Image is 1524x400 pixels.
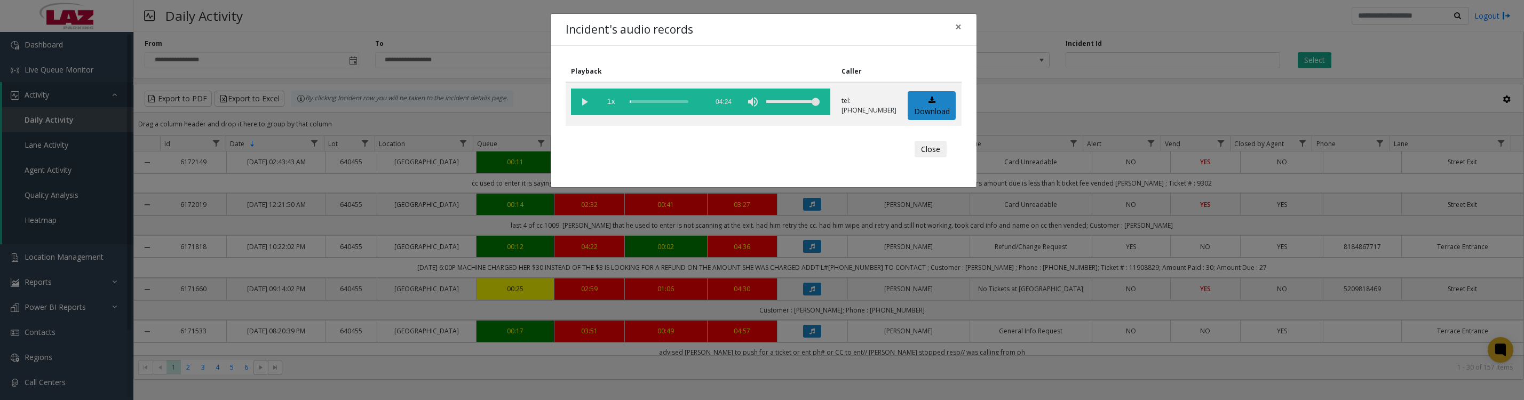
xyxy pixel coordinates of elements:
[948,14,969,40] button: Close
[566,21,693,38] h4: Incident's audio records
[842,96,896,115] p: tel:[PHONE_NUMBER]
[836,61,902,82] th: Caller
[908,91,956,121] a: Download
[915,141,947,158] button: Close
[598,89,624,115] span: playback speed button
[766,89,820,115] div: volume level
[630,89,702,115] div: scrub bar
[955,19,962,34] span: ×
[566,61,836,82] th: Playback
